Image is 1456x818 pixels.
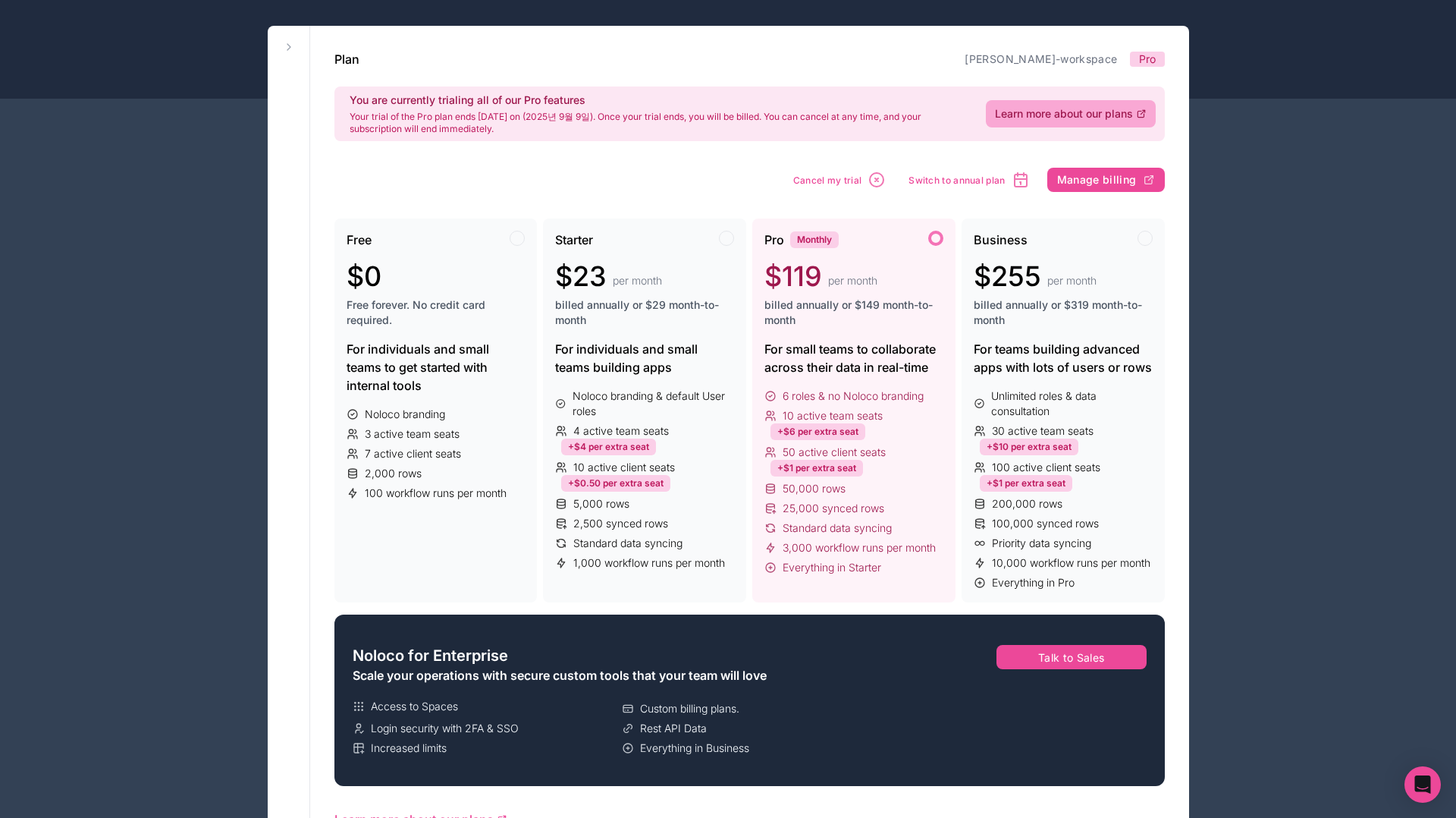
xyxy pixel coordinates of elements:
h1: Plan [334,50,359,68]
span: 6 roles & no Noloco branding [783,389,924,404]
span: 50,000 rows [783,481,846,496]
div: For small teams to collaborate across their data in real-time [764,340,943,376]
button: Manage billing [1047,168,1165,192]
span: 2,000 rows [365,466,422,481]
span: 200,000 rows [992,496,1062,511]
span: 4 active team seats [573,423,669,439]
span: 3 active team seats [365,426,460,442]
div: +$1 per extra seat [980,475,1072,492]
div: +$1 per extra seat [770,460,863,477]
span: Pro [1139,52,1156,67]
span: 10,000 workflow runs per month [992,555,1150,571]
span: Noloco branding & default User roles [573,389,734,419]
span: $255 [974,261,1041,291]
span: Everything in Pro [992,575,1075,590]
div: +$6 per extra seat [770,423,865,440]
span: per month [613,273,662,288]
span: 10 active team seats [783,408,883,423]
span: per month [1047,273,1097,288]
span: Standard data syncing [573,536,682,551]
span: 10 active client seats [573,460,675,475]
span: billed annually or $149 month-to-month [764,297,943,328]
span: 7 active client seats [365,446,461,461]
span: Cancel my trial [793,175,862,186]
span: Login security with 2FA & SSO [371,721,519,736]
span: Free forever. No credit card required. [347,297,526,328]
span: $0 [347,261,381,291]
span: Switch to annual plan [908,175,1005,186]
span: Pro [764,231,784,249]
div: Monthly [790,231,839,248]
span: $23 [555,261,607,291]
a: [PERSON_NAME]-workspace [965,52,1117,65]
span: 2,500 synced rows [573,516,668,531]
span: Rest API Data [640,721,707,736]
span: Learn more about our plans [995,106,1133,121]
span: 100,000 synced rows [992,516,1099,531]
span: Access to Spaces [371,699,458,714]
span: Everything in Starter [783,560,881,575]
button: Cancel my trial [788,165,892,194]
span: Manage billing [1057,173,1137,187]
span: Standard data syncing [783,521,892,536]
div: For individuals and small teams to get started with internal tools [347,340,526,395]
span: 5,000 rows [573,496,629,511]
div: +$0.50 per extra seat [561,475,670,492]
span: 3,000 workflow runs per month [783,540,936,555]
a: Learn more about our plans [986,100,1156,127]
span: billed annually or $319 month-to-month [974,297,1153,328]
span: 30 active team seats [992,423,1094,439]
div: Scale your operations with secure custom tools that your team will love [353,666,886,684]
span: Increased limits [371,741,447,756]
span: Starter [555,231,593,249]
button: Talk to Sales [996,645,1147,669]
span: 1,000 workflow runs per month [573,555,725,571]
span: 25,000 synced rows [783,501,884,516]
span: Priority data syncing [992,536,1091,551]
span: 50 active client seats [783,445,886,460]
span: per month [828,273,877,288]
span: Noloco branding [365,407,445,422]
span: $119 [764,261,822,291]
div: Open Intercom Messenger [1404,766,1441,803]
span: Business [974,231,1028,249]
span: Everything in Business [640,741,749,756]
span: Noloco for Enterprise [353,645,508,666]
button: Switch to annual plan [903,165,1034,194]
div: For individuals and small teams building apps [555,340,734,376]
span: Custom billing plans. [640,701,739,716]
span: Unlimited roles & data consultation [991,389,1152,419]
span: 100 active client seats [992,460,1100,475]
div: +$10 per extra seat [980,439,1078,455]
span: 100 workflow runs per month [365,486,507,501]
p: Your trial of the Pro plan ends [DATE] on (2025년 9월 9일). Once your trial ends, you will be billed... [350,111,968,135]
span: Free [347,231,372,249]
h2: You are currently trialing all of our Pro features [350,93,968,108]
span: billed annually or $29 month-to-month [555,297,734,328]
div: For teams building advanced apps with lots of users or rows [974,340,1153,376]
div: +$4 per extra seat [561,439,656,455]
